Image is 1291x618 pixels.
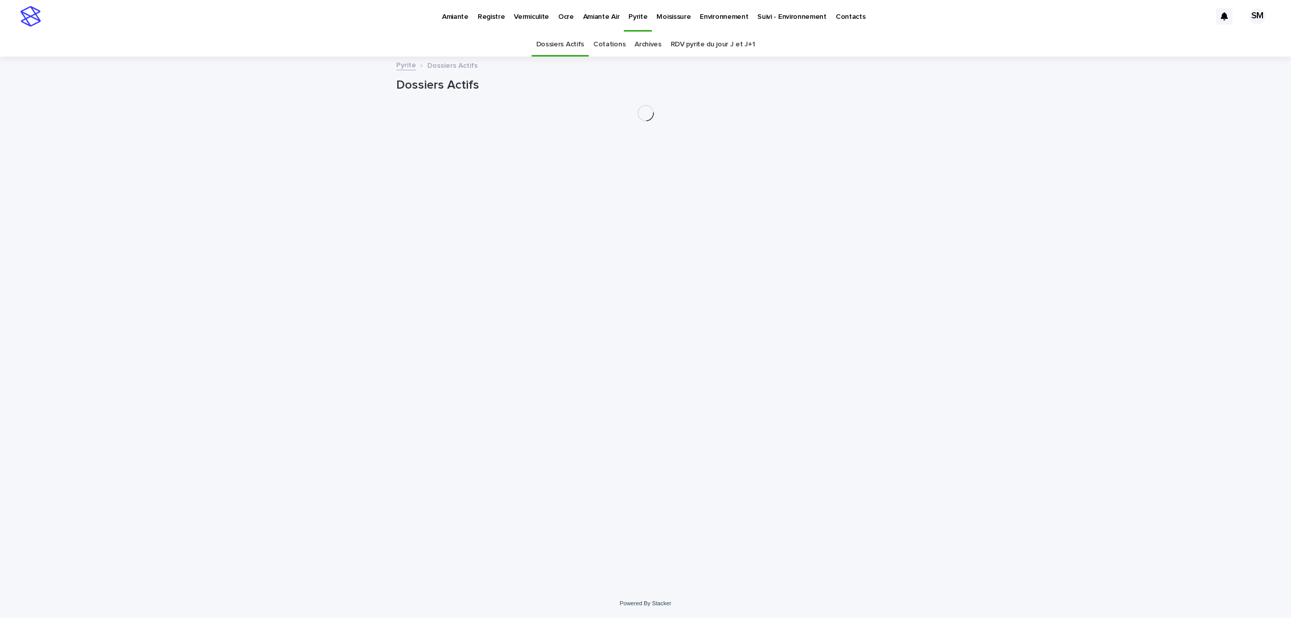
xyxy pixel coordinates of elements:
h1: Dossiers Actifs [396,78,895,93]
img: stacker-logo-s-only.png [20,6,41,26]
a: Powered By Stacker [620,600,671,606]
a: Dossiers Actifs [536,33,584,57]
a: RDV pyrite du jour J et J+1 [671,33,755,57]
a: Archives [635,33,662,57]
a: Pyrite [396,59,416,70]
a: Cotations [593,33,625,57]
div: SM [1249,8,1266,24]
p: Dossiers Actifs [427,59,478,70]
